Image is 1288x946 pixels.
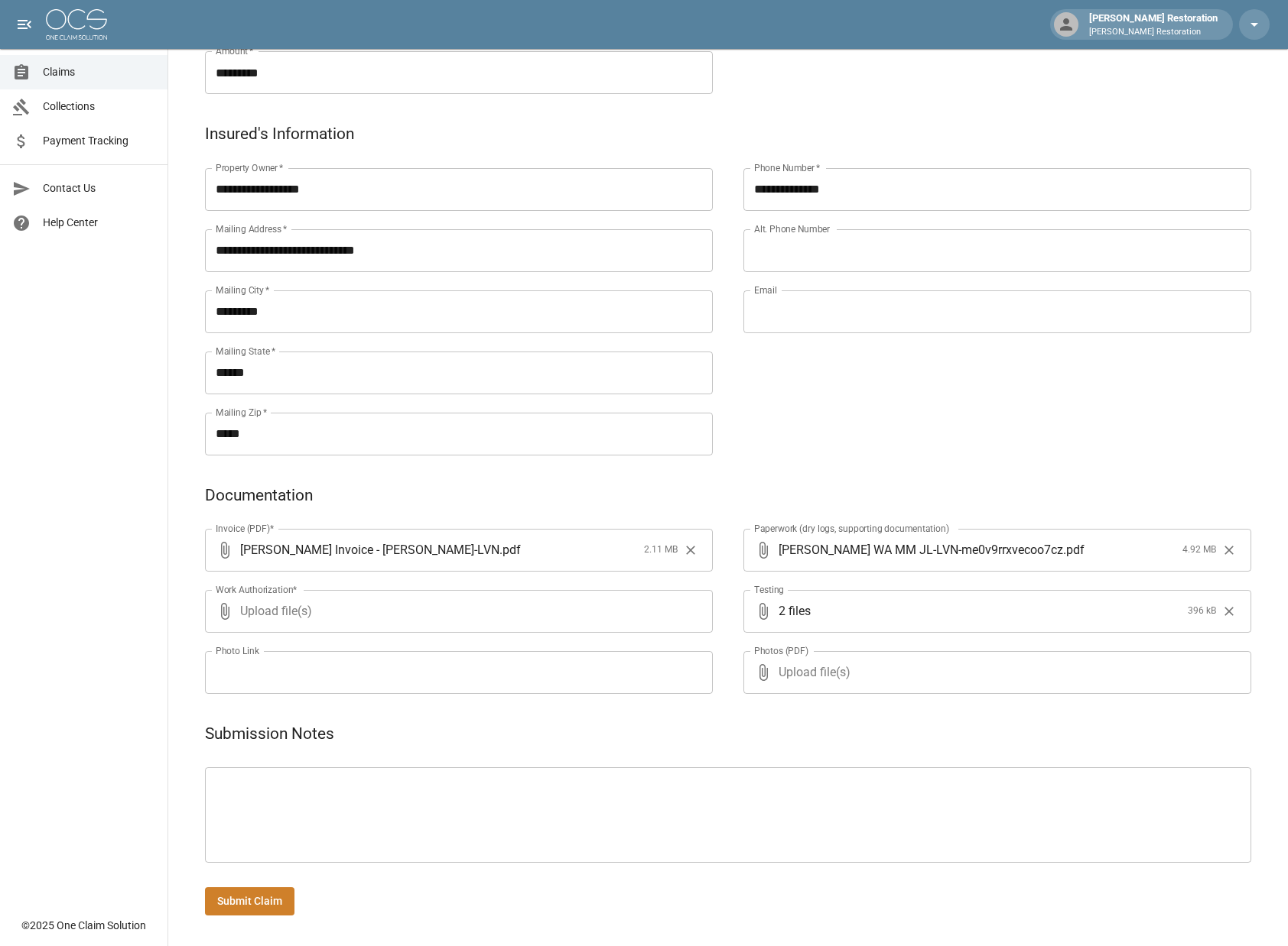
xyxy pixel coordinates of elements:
label: Photo Link [216,644,259,657]
span: Contact Us [43,180,155,196]
div: © 2025 One Claim Solution [21,918,146,933]
span: 396 kB [1188,604,1216,619]
span: Payment Tracking [43,133,155,149]
label: Email [754,283,777,296]
span: . pdf [1063,541,1085,559]
span: Upload file(s) [240,590,672,633]
label: Alt. Phone Number [754,222,830,235]
button: Submit Claim [205,887,294,915]
span: 2 files [779,590,1182,633]
button: Clear [1218,600,1241,623]
label: Testing [754,583,784,596]
button: Clear [1218,539,1241,562]
button: Clear [679,539,702,562]
button: open drawer [9,9,40,40]
label: Invoice (PDF)* [216,522,275,535]
img: ocs-logo-white-transparent.png [46,9,107,40]
span: . pdf [499,541,521,559]
label: Mailing State [216,345,275,358]
div: [PERSON_NAME] Restoration [1083,11,1224,38]
label: Paperwork (dry logs, supporting documentation) [754,522,949,535]
span: 4.92 MB [1182,543,1216,558]
label: Mailing Zip [216,406,268,419]
label: Mailing Address [216,222,287,235]
span: Help Center [43,215,155,231]
span: 2.11 MB [644,543,678,558]
label: Property Owner [216,161,284,174]
p: [PERSON_NAME] Restoration [1089,26,1218,39]
label: Mailing City [216,283,270,296]
label: Phone Number [754,161,820,174]
span: Collections [43,99,155,115]
label: Photos (PDF) [754,644,808,657]
span: Claims [43,64,155,80]
label: Amount [216,44,254,57]
span: [PERSON_NAME] Invoice - [PERSON_NAME]-LVN [240,541,499,559]
span: Upload file(s) [779,651,1210,694]
label: Work Authorization* [216,583,298,596]
span: [PERSON_NAME] WA MM JL-LVN-me0v9rrxvecoo7cz [779,541,1063,559]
